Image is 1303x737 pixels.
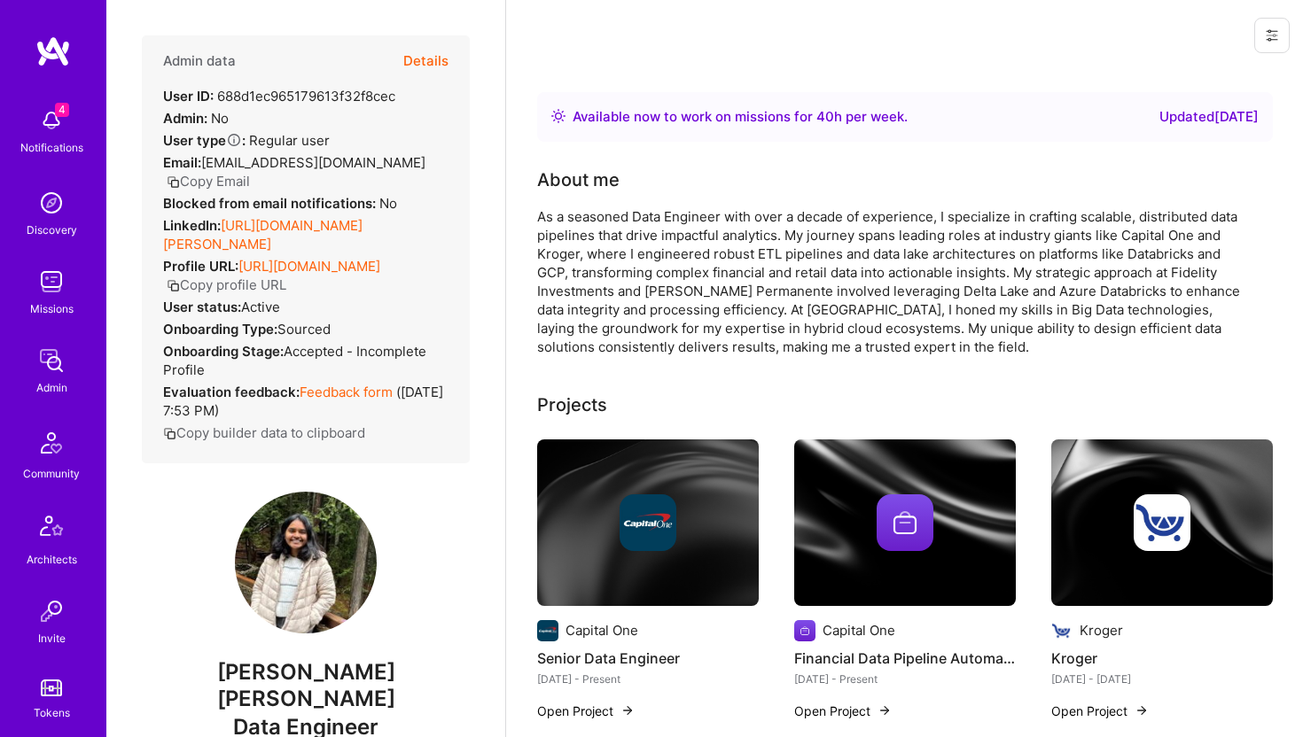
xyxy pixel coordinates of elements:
strong: Email: [163,154,201,171]
div: ( [DATE] 7:53 PM ) [163,383,449,420]
div: Tokens [34,703,70,722]
span: Active [241,299,280,315]
img: tokens [41,679,62,696]
img: arrow-right [1135,703,1149,718]
div: Capital One [566,621,638,640]
img: teamwork [34,264,69,299]
a: [URL][DOMAIN_NAME] [238,258,380,275]
img: arrow-right [878,703,892,718]
img: Invite [34,593,69,629]
div: Notifications [20,138,83,157]
div: [DATE] - [DATE] [1051,670,1273,688]
button: Copy profile URL [167,275,286,294]
div: Capital One [823,621,895,640]
span: [EMAIL_ADDRESS][DOMAIN_NAME] [201,154,425,171]
strong: Blocked from email notifications: [163,195,379,212]
img: Company logo [620,494,676,551]
span: sourced [277,321,331,337]
strong: Onboarding Type: [163,321,277,337]
h4: Kroger [1051,647,1273,670]
strong: Evaluation feedback: [163,384,300,400]
i: Help [226,132,242,148]
img: Company logo [1134,494,1190,551]
h4: Admin data [163,53,236,69]
img: Company logo [537,620,558,641]
img: cover [794,439,1016,606]
img: Company logo [794,620,815,641]
div: 688d1ec965179613f32f8cec [163,87,395,105]
div: Invite [38,629,66,648]
h4: Financial Data Pipeline Automation [794,647,1016,670]
button: Details [403,35,449,87]
img: discovery [34,185,69,221]
img: Community [30,422,73,464]
img: cover [1051,439,1273,606]
div: Community [23,464,80,483]
button: Open Project [537,702,635,720]
strong: Profile URL: [163,258,238,275]
button: Copy builder data to clipboard [163,423,365,442]
button: Copy Email [167,172,250,190]
strong: LinkedIn: [163,217,221,234]
div: Updated [DATE] [1159,106,1259,128]
div: No [163,109,229,128]
div: [DATE] - Present [537,670,759,688]
div: As a seasoned Data Engineer with over a decade of experience, I specialize in crafting scalable, ... [537,207,1246,356]
div: Projects [537,392,607,418]
img: User Avatar [235,492,377,633]
strong: User type : [163,132,246,149]
i: icon Copy [163,427,176,440]
img: logo [35,35,71,67]
div: Missions [30,299,74,318]
i: icon Copy [167,175,180,189]
button: Open Project [794,702,892,720]
strong: Admin: [163,110,207,127]
div: Regular user [163,131,330,150]
a: Feedback form [300,384,393,400]
img: Company logo [1051,620,1073,641]
span: [PERSON_NAME] [PERSON_NAME] [142,659,470,712]
i: icon Copy [167,279,180,292]
div: Available now to work on missions for h per week . [573,106,908,128]
div: No [163,194,397,213]
div: About me [537,167,620,193]
img: cover [537,439,759,606]
div: Discovery [27,221,77,239]
img: bell [34,103,69,138]
strong: Onboarding Stage: [163,343,284,360]
button: Open Project [1051,702,1149,720]
strong: User status: [163,299,241,315]
img: admin teamwork [34,343,69,378]
div: Kroger [1080,621,1123,640]
span: Accepted - Incomplete Profile [163,343,426,378]
span: 40 [816,108,834,125]
img: Architects [30,508,73,550]
h4: Senior Data Engineer [537,647,759,670]
div: Architects [27,550,77,569]
div: Admin [36,378,67,397]
strong: User ID: [163,88,214,105]
img: Availability [551,109,566,123]
img: Company logo [877,494,933,551]
img: arrow-right [620,703,635,718]
span: 4 [55,103,69,117]
a: [URL][DOMAIN_NAME][PERSON_NAME] [163,217,363,252]
div: [DATE] - Present [794,670,1016,688]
